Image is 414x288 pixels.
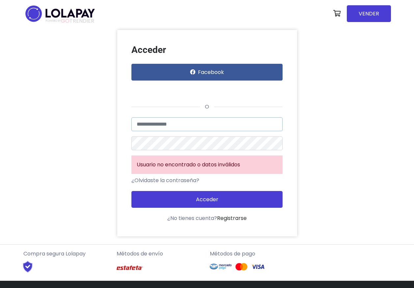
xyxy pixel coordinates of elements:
[131,156,283,174] div: Usuario no encontrado o datos inválidos
[210,250,298,258] p: Métodos de pago
[128,83,208,97] iframe: Botón Iniciar sesión con Google
[217,214,247,222] a: Registrarse
[131,177,199,184] a: ¿Olvidaste la contraseña?
[131,64,283,81] button: Facebook
[23,250,111,258] p: Compra segura Lolapay
[131,44,283,56] h3: Acceder
[61,17,69,25] span: GO
[131,214,283,222] div: ¿No tienes cuenta?
[235,263,248,271] img: Mastercard Logo
[117,250,205,258] p: Métodos de envío
[210,260,232,273] img: Mercado Pago Logo
[23,3,97,24] img: logo
[200,103,214,110] span: o
[117,260,143,275] img: Estafeta Logo
[46,19,61,23] span: POWERED BY
[131,191,283,208] button: Acceder
[46,18,94,24] span: TRENDIER
[17,260,39,273] img: Shield Logo
[347,5,391,22] a: VENDER
[251,263,264,271] img: Visa Logo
